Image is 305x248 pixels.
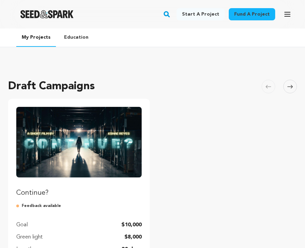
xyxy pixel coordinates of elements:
p: $10,000 [121,221,142,229]
a: Education [59,28,94,46]
p: Continue? [16,188,142,198]
p: Green light [16,233,43,241]
a: Fund a project [229,8,275,20]
p: Feedback available [16,203,142,209]
a: My Projects [16,28,56,47]
h2: Draft Campaigns [8,78,95,95]
a: Fund Continue? [16,107,142,198]
p: Goal [16,221,28,229]
a: Start a project [177,8,225,20]
p: $8,000 [124,233,142,241]
a: Seed&Spark Homepage [20,10,74,18]
img: Seed&Spark Logo Dark Mode [20,10,74,18]
img: submitted-for-review.svg [16,203,22,209]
